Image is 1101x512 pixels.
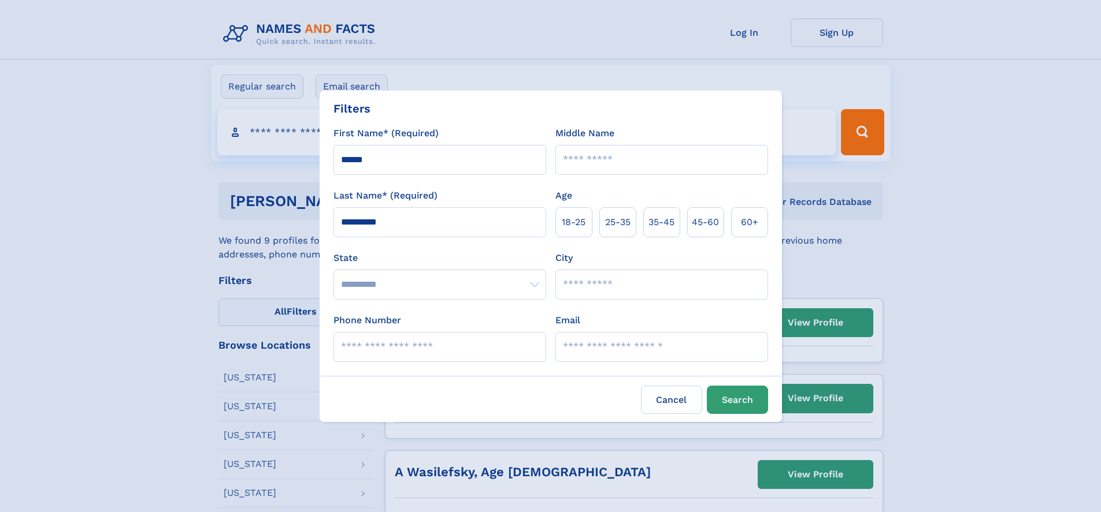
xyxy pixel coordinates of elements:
label: City [555,251,573,265]
span: 60+ [741,215,758,229]
button: Search [707,386,768,414]
label: First Name* (Required) [333,126,439,140]
span: 45‑60 [692,215,719,229]
label: Last Name* (Required) [333,189,438,203]
span: 18‑25 [562,215,585,229]
span: 35‑45 [648,215,674,229]
label: Cancel [641,386,702,414]
label: Age [555,189,572,203]
label: Phone Number [333,313,401,327]
label: Email [555,313,580,327]
label: Middle Name [555,126,614,140]
label: State [333,251,546,265]
span: 25‑35 [605,215,631,229]
div: Filters [333,100,370,117]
